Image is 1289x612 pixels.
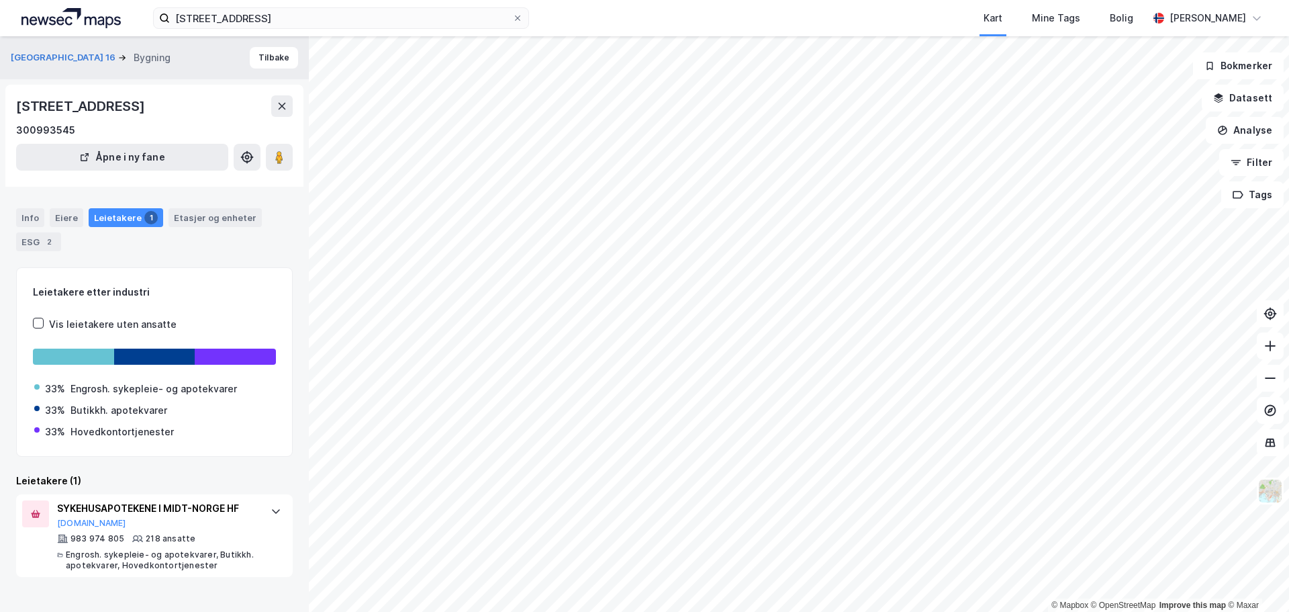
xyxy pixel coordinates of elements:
img: Z [1257,478,1283,504]
div: Info [16,208,44,227]
button: Datasett [1202,85,1284,112]
div: Bygning [134,50,171,66]
div: Engrosh. sykepleie- og apotekvarer, Butikkh. apotekvarer, Hovedkontortjenester [66,550,257,571]
div: 218 ansatte [146,533,195,544]
div: 33% [45,402,65,419]
div: 33% [45,381,65,397]
input: Søk på adresse, matrikkel, gårdeiere, leietakere eller personer [170,8,512,28]
div: Eiere [50,208,83,227]
div: Leietakere (1) [16,473,293,489]
div: Engrosh. sykepleie- og apotekvarer [70,381,237,397]
div: 300993545 [16,122,75,138]
button: Analyse [1206,117,1284,144]
button: [GEOGRAPHIC_DATA] 16 [11,51,118,64]
a: Improve this map [1159,601,1226,610]
div: SYKEHUSAPOTEKENE I MIDT-NORGE HF [57,500,257,517]
div: Hovedkontortjenester [70,424,174,440]
a: OpenStreetMap [1091,601,1156,610]
div: 983 974 805 [70,533,124,544]
div: ESG [16,232,61,251]
div: Kart [984,10,1002,26]
button: Tags [1221,181,1284,208]
div: Leietakere etter industri [33,284,276,300]
iframe: Chat Widget [1222,548,1289,612]
div: 2 [42,235,56,249]
button: Tilbake [250,47,298,69]
button: [DOMAIN_NAME] [57,518,126,529]
div: Vis leietakere uten ansatte [49,316,177,333]
div: Leietakere [89,208,163,227]
button: Filter [1219,149,1284,176]
div: Kontrollprogram for chat [1222,548,1289,612]
div: [STREET_ADDRESS] [16,95,148,117]
a: Mapbox [1051,601,1088,610]
button: Bokmerker [1193,52,1284,79]
div: Butikkh. apotekvarer [70,402,167,419]
div: Etasjer og enheter [174,212,256,224]
button: Åpne i ny fane [16,144,228,171]
div: Mine Tags [1032,10,1080,26]
div: 1 [144,211,158,224]
div: Bolig [1110,10,1133,26]
img: logo.a4113a55bc3d86da70a041830d287a7e.svg [21,8,121,28]
div: 33% [45,424,65,440]
div: [PERSON_NAME] [1169,10,1246,26]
